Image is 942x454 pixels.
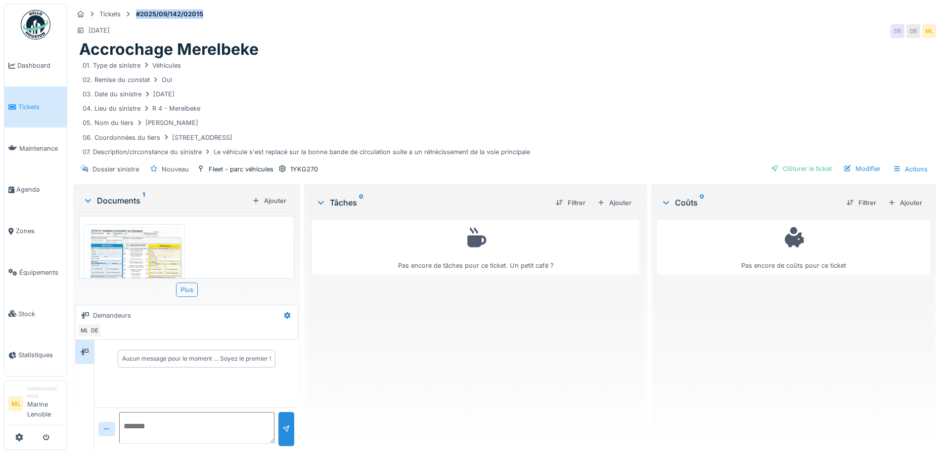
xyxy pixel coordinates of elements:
span: Agenda [16,185,63,194]
span: Statistiques [18,350,63,360]
div: Documents [83,195,248,206]
div: 1YKG270 [290,165,318,174]
div: Tâches [316,197,547,208]
div: Demandeurs [93,311,131,320]
div: Ajouter [884,196,926,209]
div: Coûts [661,197,839,208]
div: Modifier [840,162,885,175]
div: Aucun message pour le moment … Soyez le premier ! [122,354,271,363]
div: DE [88,324,101,337]
a: Stock [4,293,67,334]
a: ML Gestionnaire localMarine Lenoble [8,385,63,425]
span: Stock [18,309,63,319]
a: Agenda [4,169,67,210]
div: Filtrer [552,196,589,209]
a: Dashboard [4,45,67,86]
span: Tickets [18,102,63,112]
a: Tickets [4,86,67,128]
div: [DATE] [89,26,110,35]
div: Nouveau [162,165,189,174]
span: Dashboard [17,61,63,70]
div: 02. Remise du constat Oui [83,75,172,84]
div: 01. Type de sinistre Véhicules [83,61,181,70]
h1: Accrochage Merelbeke [79,40,259,59]
div: DE [891,24,904,38]
li: Marine Lenoble [27,385,63,423]
div: 07. Description/circonstance du sinistre Le véhicule s'est replacé sur la bonne bande de circulat... [83,147,530,157]
a: Zones [4,210,67,252]
sup: 0 [359,197,363,208]
a: Statistiques [4,334,67,376]
div: Pas encore de tâches pour ce ticket. Un petit café ? [318,224,632,270]
img: 9k948f4swmeep952r3s2k3tsh448 [86,227,182,363]
span: Zones [16,226,63,236]
a: Maintenance [4,127,67,169]
div: Filtrer [843,196,880,209]
div: Tickets [99,9,121,19]
div: Fleet - parc véhicules [209,165,273,174]
div: Dossier sinistre [92,165,139,174]
sup: 0 [700,197,704,208]
span: Équipements [19,268,63,277]
div: Ajouter [248,194,290,207]
div: ML [78,324,91,337]
img: Badge_color-CXgf-gQk.svg [21,10,50,40]
div: ML [922,24,936,38]
strong: #2025/09/142/02015 [132,9,207,19]
li: ML [8,396,23,411]
div: Actions [889,162,932,176]
div: Pas encore de coûts pour ce ticket [664,224,924,270]
span: Maintenance [19,144,63,153]
div: 03. Date du sinistre [DATE] [83,89,175,99]
div: 05. Nom du tiers [PERSON_NAME] [83,118,198,127]
div: Ajouter [593,196,635,209]
div: Plus [176,283,198,297]
div: DE [906,24,920,38]
div: 04. Lieu du sinistre R 4 - Merelbeke [83,104,200,113]
sup: 1 [142,195,145,206]
div: Gestionnaire local [27,385,63,400]
a: Équipements [4,252,67,293]
div: Clôturer le ticket [767,162,836,175]
div: 06. Coordonnées du tiers [STREET_ADDRESS] [83,133,232,142]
